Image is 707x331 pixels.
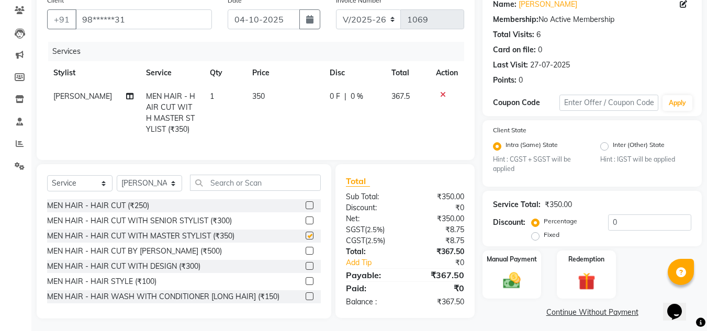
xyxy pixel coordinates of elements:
label: Client State [493,125,526,135]
span: 367.5 [391,92,410,101]
span: 350 [252,92,265,101]
div: Last Visit: [493,60,528,71]
div: MEN HAIR - HAIR CUT WITH DESIGN (₹300) [47,261,200,272]
div: ₹0 [405,282,472,294]
span: [PERSON_NAME] [53,92,112,101]
div: Coupon Code [493,97,559,108]
span: SGST [346,225,365,234]
div: Sub Total: [338,191,405,202]
div: Points: [493,75,517,86]
div: ₹0 [417,257,473,268]
div: Membership: [493,14,538,25]
label: Redemption [568,255,604,264]
div: Discount: [338,202,405,213]
div: ₹367.50 [405,269,472,281]
th: Qty [204,61,246,85]
label: Percentage [544,216,577,226]
div: 27-07-2025 [530,60,570,71]
div: Service Total: [493,199,541,210]
th: Disc [323,61,386,85]
span: | [344,91,346,102]
span: 0 % [351,91,363,102]
img: _cash.svg [498,270,526,290]
div: Discount: [493,217,525,228]
small: Hint : IGST will be applied [600,155,691,164]
div: Total Visits: [493,29,534,40]
th: Action [430,61,464,85]
th: Total [385,61,430,85]
div: MEN HAIR - HAIR WASH WITH CONDITIONER [LONG HAIR] (₹150) [47,291,279,302]
div: ( ) [338,235,405,246]
div: ₹0 [405,202,472,213]
iframe: chat widget [663,289,697,321]
div: Balance : [338,296,405,307]
input: Enter Offer / Coupon Code [559,95,658,111]
label: Fixed [544,230,559,239]
span: 2.5% [367,225,383,234]
th: Stylist [47,61,140,85]
input: Search by Name/Mobile/Email/Code [75,9,212,29]
div: No Active Membership [493,14,691,25]
small: Hint : CGST + SGST will be applied [493,155,584,174]
div: Total: [338,246,405,257]
input: Search or Scan [190,175,321,191]
span: CGST [346,236,365,245]
div: MEN HAIR - HAIR CUT WITH SENIOR STYLIST (₹300) [47,215,232,226]
div: MEN HAIR - HAIR CUT BY [PERSON_NAME] (₹500) [47,246,222,257]
span: 0 F [330,91,340,102]
button: +91 [47,9,76,29]
div: Paid: [338,282,405,294]
div: 0 [519,75,523,86]
span: 1 [210,92,214,101]
span: Total [346,176,370,187]
button: Apply [663,95,692,111]
a: Continue Without Payment [485,307,700,318]
div: Services [48,42,472,61]
span: 2.5% [367,236,383,245]
div: ₹350.00 [405,213,472,224]
div: ( ) [338,224,405,235]
div: ₹350.00 [405,191,472,202]
label: Intra (Same) State [506,140,558,153]
div: ₹8.75 [405,224,472,235]
label: Inter (Other) State [613,140,665,153]
div: MEN HAIR - HAIR CUT WITH MASTER STYLIST (₹350) [47,231,234,242]
span: MEN HAIR - HAIR CUT WITH MASTER STYLIST (₹350) [146,92,195,134]
th: Price [246,61,323,85]
div: ₹8.75 [405,235,472,246]
th: Service [140,61,204,85]
div: Card on file: [493,44,536,55]
div: ₹367.50 [405,296,472,307]
div: 6 [536,29,541,40]
img: _gift.svg [573,270,601,292]
div: ₹367.50 [405,246,472,257]
div: Net: [338,213,405,224]
div: 0 [538,44,542,55]
div: Payable: [338,269,405,281]
div: ₹350.00 [545,199,572,210]
div: MEN HAIR - HAIR STYLE (₹100) [47,276,156,287]
a: Add Tip [338,257,416,268]
label: Manual Payment [487,255,537,264]
div: MEN HAIR - HAIR CUT (₹250) [47,200,149,211]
